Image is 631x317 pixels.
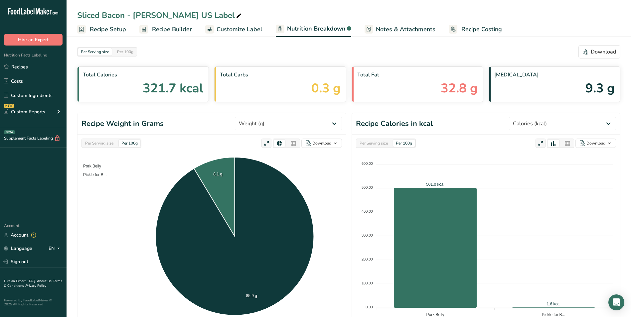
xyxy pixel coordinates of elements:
div: Powered By FoodLabelMaker © 2025 All Rights Reserved [4,298,63,306]
a: Notes & Attachments [365,22,435,37]
div: Download [583,48,616,56]
tspan: Pork Belly [426,312,444,317]
span: Pickle for B... [78,172,107,177]
span: Recipe Setup [90,25,126,34]
a: Language [4,243,32,254]
div: Download [586,140,605,146]
div: Download [312,140,331,146]
a: About Us . [37,279,53,283]
tspan: 100.00 [362,281,373,285]
tspan: 0.00 [366,305,373,309]
a: Hire an Expert . [4,279,28,283]
div: Per 100g [119,140,140,147]
div: Sliced Bacon - [PERSON_NAME] US Label [77,9,243,21]
a: Privacy Policy [26,283,46,288]
a: Customize Label [205,22,262,37]
span: 32.8 g [441,79,478,98]
a: Terms & Conditions . [4,279,62,288]
tspan: 500.00 [362,185,373,189]
tspan: 600.00 [362,161,373,165]
span: Recipe Builder [152,25,192,34]
tspan: 300.00 [362,233,373,237]
h1: Recipe Calories in kcal [356,118,433,129]
span: Total Fat [357,71,478,79]
span: Recipe Costing [461,25,502,34]
span: Customize Label [217,25,262,34]
tspan: 400.00 [362,209,373,213]
span: Nutrition Breakdown [287,24,346,33]
div: NEW [4,104,14,108]
span: Notes & Attachments [376,25,435,34]
h1: Recipe Weight in Grams [81,118,164,129]
tspan: 200.00 [362,257,373,261]
div: EN [49,245,63,253]
span: Total Carbs [220,71,340,79]
button: Download [575,139,616,148]
a: FAQ . [29,279,37,283]
a: Recipe Setup [77,22,126,37]
div: Per 100g [114,48,136,55]
span: Pork Belly [78,164,101,168]
span: 9.3 g [585,79,615,98]
button: Hire an Expert [4,34,63,46]
a: Recipe Builder [139,22,192,37]
button: Download [578,45,620,58]
div: Per Serving size [82,140,116,147]
span: 0.3 g [311,79,341,98]
div: Per Serving size [357,140,391,147]
span: [MEDICAL_DATA] [494,71,615,79]
div: Open Intercom Messenger [608,294,624,310]
span: 321.7 kcal [143,79,203,98]
div: Per 100g [393,140,415,147]
tspan: Pickle for B... [542,312,565,317]
div: BETA [4,130,15,134]
a: Nutrition Breakdown [276,21,351,37]
button: Download [301,139,342,148]
div: Per Serving size [78,48,112,55]
span: Total Calories [83,71,203,79]
div: Custom Reports [4,108,45,115]
a: Recipe Costing [449,22,502,37]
